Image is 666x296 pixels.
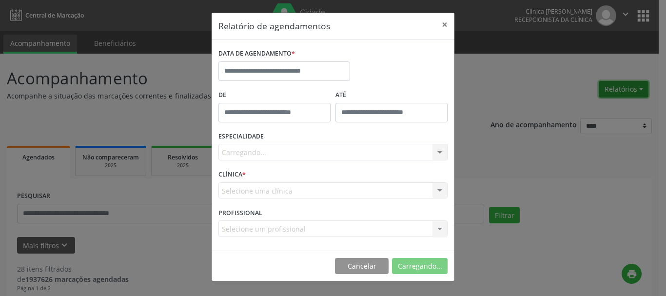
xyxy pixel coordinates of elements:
h5: Relatório de agendamentos [218,20,330,32]
label: DATA DE AGENDAMENTO [218,46,295,61]
label: CLÍNICA [218,167,246,182]
label: PROFISSIONAL [218,205,262,220]
button: Close [435,13,454,37]
button: Carregando... [392,258,448,275]
label: ESPECIALIDADE [218,129,264,144]
label: ATÉ [335,88,448,103]
label: De [218,88,331,103]
button: Cancelar [335,258,389,275]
